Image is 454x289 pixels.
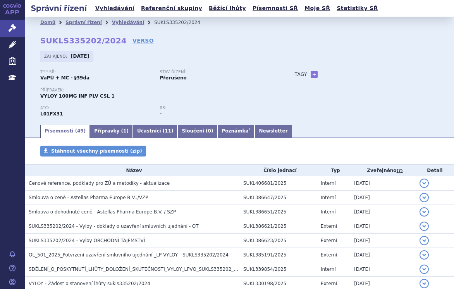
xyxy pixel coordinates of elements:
a: Referenční skupiny [139,3,205,14]
td: [DATE] [350,191,416,205]
td: [DATE] [350,234,416,248]
a: Běžící lhůty [206,3,248,14]
th: Číslo jednací [239,165,317,176]
a: VERSO [132,37,154,45]
a: Vyhledávání [112,20,144,25]
p: ATC: [40,106,152,110]
span: 1 [123,128,126,134]
span: Interní [321,209,336,215]
a: Sloučení (0) [177,125,217,138]
button: detail [420,222,429,231]
td: SUKL386651/2025 [239,205,317,219]
td: [DATE] [350,219,416,234]
a: Písemnosti (49) [40,125,90,138]
p: Přípravek: [40,88,279,93]
button: detail [420,179,429,188]
a: + [311,71,318,78]
span: Externí [321,238,337,243]
p: Stav řízení: [160,70,271,74]
th: Název [25,165,239,176]
a: Poznámka* [217,125,255,138]
p: Typ SŘ: [40,70,152,74]
td: [DATE] [350,176,416,191]
span: 49 [77,128,84,134]
a: Newsletter [255,125,292,138]
th: Typ [317,165,350,176]
span: Smlouva o ceně - Astellas Pharma Europe B.V../VZP [29,195,148,200]
td: [DATE] [350,262,416,277]
td: SUKL339854/2025 [239,262,317,277]
p: RS: [160,106,271,110]
button: detail [420,279,429,288]
td: [DATE] [350,205,416,219]
span: Externí [321,252,337,258]
span: SDĚLENÍ_O_POSKYTNUTÍ_LHŮTY_DOLOŽENÍ_SKUTEČNOSTI_VYLOY_LPVO_SUKLS335202_2024 [29,267,246,272]
button: detail [420,207,429,217]
button: detail [420,193,429,202]
th: Detail [416,165,454,176]
span: VYLOY 100MG INF PLV CSL 1 [40,93,115,99]
li: SUKLS335202/2024 [154,17,210,28]
span: 0 [208,128,211,134]
strong: VaPÚ + MC - §39da [40,75,89,81]
abbr: (?) [397,168,403,174]
td: SUKL386623/2025 [239,234,317,248]
span: Stáhnout všechny písemnosti (zip) [51,148,142,154]
span: Cenové reference, podklady pro ZÚ a metodiky - aktualizace [29,181,170,186]
a: Přípravky (1) [90,125,133,138]
span: Interní [321,267,336,272]
span: 11 [165,128,171,134]
td: SUKL386621/2025 [239,219,317,234]
button: detail [420,236,429,245]
strong: SUKLS335202/2024 [40,36,127,45]
span: OL_501_2025_Potvrzení uzavření smluvního ujednání _LP VYLOY - SUKLS335202/2024 [29,252,229,258]
span: VYLOY - Žádost o stanovení lhůty sukls335202/2024 [29,281,150,286]
td: SUKL386647/2025 [239,191,317,205]
a: Účastníci (11) [133,125,178,138]
strong: Přerušeno [160,75,186,81]
a: Domů [40,20,55,25]
strong: ZOLBETUXIMAB [40,111,63,117]
td: SUKL385191/2025 [239,248,317,262]
span: Zahájeno: [44,53,69,59]
a: Moje SŘ [302,3,332,14]
th: Zveřejněno [350,165,416,176]
span: Smlouva o dohodnuté ceně - Astellas Pharma Europe B.V. / SZP [29,209,176,215]
a: Stáhnout všechny písemnosti (zip) [40,146,146,157]
a: Správní řízení [65,20,102,25]
h2: Správní řízení [25,3,93,14]
span: Interní [321,195,336,200]
span: SUKLS335202/2024 - Vyloy - doklady o uzavření smluvních ujednání - OT [29,224,199,229]
strong: - [160,111,162,117]
a: Statistiky SŘ [334,3,380,14]
strong: [DATE] [71,53,89,59]
td: [DATE] [350,248,416,262]
button: detail [420,265,429,274]
td: SUKL406681/2025 [239,176,317,191]
span: Interní [321,181,336,186]
button: detail [420,250,429,260]
span: SUKLS335202/2024 - Vyloy OBCHODNÍ TAJEMSTVÍ [29,238,145,243]
a: Písemnosti SŘ [250,3,300,14]
h3: Tagy [295,70,307,79]
span: Externí [321,224,337,229]
span: Externí [321,281,337,286]
a: Vyhledávání [93,3,137,14]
